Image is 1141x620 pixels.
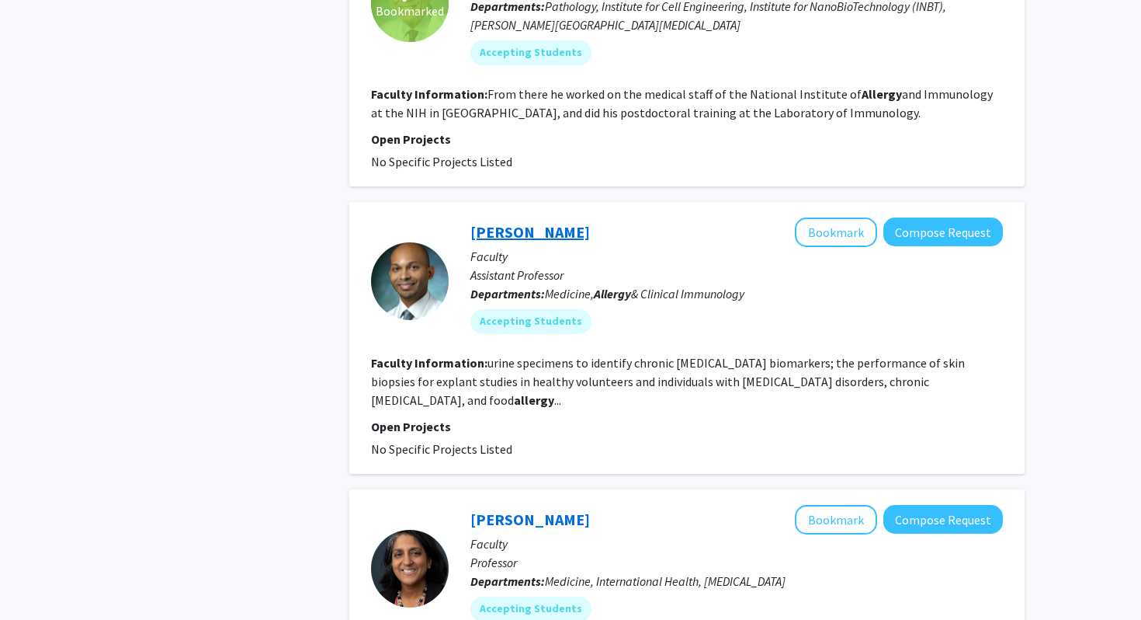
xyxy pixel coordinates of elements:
[470,535,1003,553] p: Faculty
[470,247,1003,266] p: Faculty
[470,510,590,529] a: [PERSON_NAME]
[545,573,786,589] span: Medicine, International Health, [MEDICAL_DATA]
[470,309,591,334] mat-chip: Accepting Students
[371,86,993,120] fg-read-more: From there he worked on the medical staff of the National Institute of and Immunology at the NIH ...
[470,266,1003,284] p: Assistant Professor
[371,130,1003,148] p: Open Projects
[470,40,591,65] mat-chip: Accepting Students
[514,392,554,408] b: allergy
[371,86,487,102] b: Faculty Information:
[795,218,877,247] button: Add Eric Oliver to Bookmarks
[545,286,744,301] span: Medicine, & Clinical Immunology
[883,218,1003,246] button: Compose Request to Eric Oliver
[470,222,590,242] a: [PERSON_NAME]
[470,553,1003,572] p: Professor
[594,286,631,301] b: Allergy
[883,505,1003,534] button: Compose Request to Amita Gupta
[371,417,1003,436] p: Open Projects
[795,505,877,535] button: Add Amita Gupta to Bookmarks
[470,286,545,301] b: Departments:
[371,355,965,408] fg-read-more: urine specimens to identify chronic [MEDICAL_DATA] biomarkers; the performance of skin biopsies f...
[371,441,512,457] span: No Specific Projects Listed
[12,550,66,608] iframe: Chat
[376,2,444,20] span: Bookmarked
[862,86,902,102] b: Allergy
[371,154,512,169] span: No Specific Projects Listed
[371,355,487,371] b: Faculty Information:
[470,573,545,589] b: Departments:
